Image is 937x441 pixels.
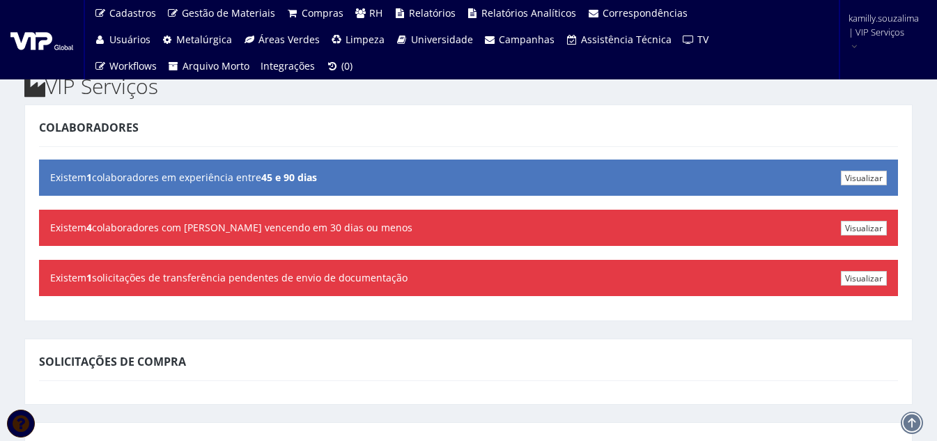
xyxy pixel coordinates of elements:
span: Assistência Técnica [581,33,672,46]
span: Campanhas [499,33,555,46]
b: 1 [86,271,92,284]
div: Existem solicitações de transferência pendentes de envio de documentação [39,260,898,296]
span: Workflows [109,59,157,72]
span: Áreas Verdes [258,33,320,46]
b: 1 [86,171,92,184]
span: Relatórios [409,6,456,20]
a: Visualizar [841,271,887,286]
span: kamilly.souzalima | VIP Serviços [849,11,919,39]
span: TV [697,33,708,46]
b: 45 e 90 dias [261,171,317,184]
a: Visualizar [841,221,887,235]
span: (0) [341,59,353,72]
a: Metalúrgica [156,26,238,53]
span: Colaboradores [39,120,139,135]
div: Existem colaboradores com [PERSON_NAME] vencendo em 30 dias ou menos [39,210,898,246]
a: Integrações [255,53,320,79]
b: 4 [86,221,92,234]
span: Usuários [109,33,150,46]
a: Workflows [88,53,162,79]
span: Cadastros [109,6,156,20]
span: RH [369,6,382,20]
span: Arquivo Morto [183,59,249,72]
a: Limpeza [325,26,391,53]
span: Universidade [411,33,473,46]
a: (0) [320,53,358,79]
span: Integrações [261,59,315,72]
a: Áreas Verdes [238,26,325,53]
h2: VIP Serviços [24,75,913,98]
a: Campanhas [479,26,561,53]
span: Correspondências [603,6,688,20]
span: Gestão de Materiais [182,6,275,20]
span: Compras [302,6,343,20]
span: Limpeza [346,33,385,46]
span: Solicitações de Compra [39,354,186,369]
span: Metalúrgica [176,33,232,46]
a: Universidade [390,26,479,53]
a: Assistência Técnica [560,26,677,53]
img: logo [10,29,73,50]
div: Existem colaboradores em experiência entre [39,160,898,196]
a: Arquivo Morto [162,53,256,79]
a: Visualizar [841,171,887,185]
a: Usuários [88,26,156,53]
span: Relatórios Analíticos [481,6,576,20]
a: TV [677,26,715,53]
